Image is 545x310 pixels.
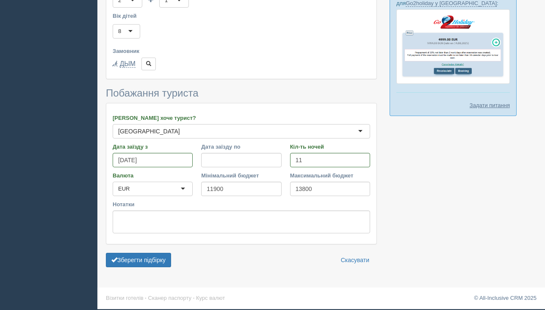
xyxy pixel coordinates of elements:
div: [GEOGRAPHIC_DATA] [118,127,180,136]
div: 8 [118,27,121,36]
label: Валюта [113,172,193,180]
span: Побажання туриста [106,87,199,99]
a: Скасувати [335,253,375,267]
label: Максимальний бюджет [290,172,370,180]
a: ДЫМ [120,60,136,68]
input: 7-10 або 7,10,14 [290,153,370,167]
img: go2holiday-proposal-for-travel-agency.png [396,9,510,84]
div: EUR [118,185,130,193]
label: Мінімальний бюджет [201,172,281,180]
label: Дата заїзду по [201,143,281,151]
label: Вік дітей [113,12,370,20]
label: Кіл-ть ночей [290,143,370,151]
a: Візитки готелів [106,295,144,301]
span: · [193,295,195,301]
span: · [145,295,147,301]
label: Замовник [113,47,370,55]
label: Дата заїзду з [113,143,193,151]
label: [PERSON_NAME] хоче турист? [113,114,370,122]
label: Нотатки [113,200,370,208]
a: Курс валют [196,295,225,301]
a: © All-Inclusive CRM 2025 [474,295,537,301]
a: Задати питання [470,101,510,109]
a: Сканер паспорту [148,295,191,301]
button: Зберегти підбірку [106,253,171,267]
